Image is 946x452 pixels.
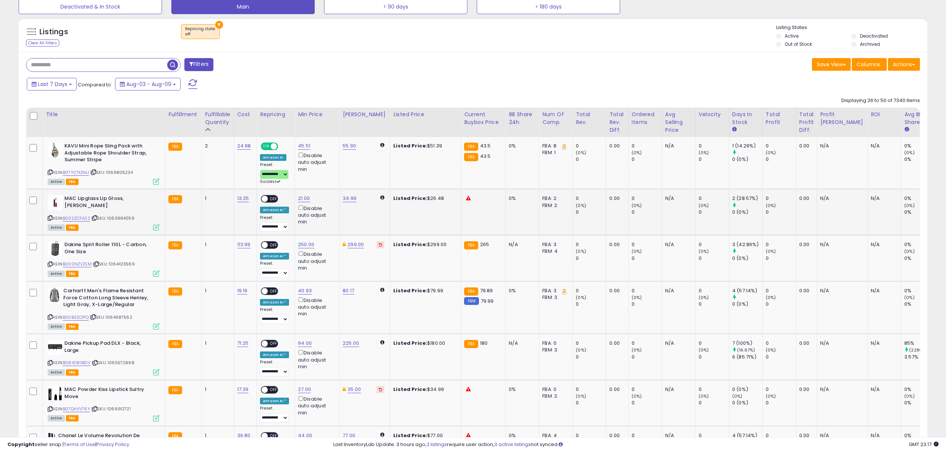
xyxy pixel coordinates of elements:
[576,354,606,360] div: 0
[871,340,895,347] div: N/A
[260,179,280,184] span: Success
[888,58,920,71] button: Actions
[298,348,334,370] div: Disable auto adjust min
[904,241,934,248] div: 0%
[168,111,199,118] div: Fulfillment
[576,295,586,300] small: (0%)
[542,347,567,353] div: FBM: 3
[237,241,251,248] a: 113.99
[632,248,642,254] small: (0%)
[576,111,603,126] div: Total Rev.
[632,287,662,294] div: 0
[609,111,625,134] div: Total Rev. Diff.
[480,142,491,149] span: 43.5
[732,209,762,216] div: 0 (0%)
[509,111,536,126] div: BB Share 24h.
[63,314,89,321] a: B00B32C1PQ
[185,32,216,37] div: off
[393,111,458,118] div: Listed Price
[63,215,90,222] a: B00SZCFAS2
[63,169,89,176] a: B07YCTXZMJ
[260,215,289,232] div: Preset:
[632,241,662,248] div: 0
[464,111,502,126] div: Current Buybox Price
[576,203,586,209] small: (0%)
[480,241,489,248] span: 265
[298,151,334,173] div: Disable auto adjust min
[665,111,692,134] div: Avg Selling Price
[48,143,63,157] img: 41RLL9k1HAL._SL40_.jpg
[542,202,567,209] div: FBM: 2
[799,287,811,294] div: 0.00
[766,255,796,262] div: 0
[699,354,729,360] div: 0
[92,360,134,366] span: | SKU: 1065572898
[871,111,898,118] div: ROI
[857,61,880,68] span: Columns
[93,261,135,267] span: | SKU: 1064423569
[90,169,133,175] span: | SKU: 1069805234
[48,369,65,376] span: All listings currently available for purchase on Amazon
[66,225,79,231] span: FBA
[298,250,334,271] div: Disable auto adjust min
[609,340,623,347] div: 0.00
[732,241,762,248] div: 3 (42.86%)
[48,287,159,329] div: ASIN:
[699,295,709,300] small: (0%)
[542,386,567,393] div: FBA: 0
[732,156,762,163] div: 0 (0%)
[766,203,776,209] small: (0%)
[871,143,895,149] div: N/A
[509,287,533,294] div: 0%
[799,111,814,134] div: Total Profit Diff.
[820,287,862,294] div: N/A
[904,295,915,300] small: (0%)
[542,287,567,294] div: FBA: 3
[260,207,289,213] div: Amazon AI *
[168,241,182,249] small: FBA
[48,143,159,184] div: ASIN:
[766,347,776,353] small: (0%)
[609,143,623,149] div: 0.00
[509,143,533,149] div: 0%
[871,195,895,202] div: N/A
[904,150,915,156] small: (0%)
[426,441,447,448] a: 3 listings
[632,354,662,360] div: 0
[237,111,254,118] div: Cost
[766,287,796,294] div: 0
[205,111,231,126] div: Fulfillable Quantity
[481,297,494,305] span: 79.99
[268,196,280,202] span: OFF
[766,295,776,300] small: (0%)
[48,179,65,185] span: All listings currently available for purchase on Amazon
[115,78,181,90] button: Aug-03 - Aug-09
[347,386,361,393] a: 35.00
[820,340,862,347] div: N/A
[64,195,155,211] b: MAC Lipglass Lip Gloss, [PERSON_NAME]
[852,58,887,71] button: Columns
[576,301,606,308] div: 0
[26,39,59,47] div: Clear All Filters
[799,241,811,248] div: 0.00
[184,58,213,71] button: Filters
[904,301,934,308] div: 0%
[576,248,586,254] small: (0%)
[268,288,280,295] span: OFF
[841,97,920,104] div: Displaying 26 to 50 of 7340 items
[464,153,478,161] small: FBA
[393,142,427,149] b: Listed Price:
[732,143,762,149] div: 1 (14.29%)
[393,195,455,202] div: $26.48
[393,340,427,347] b: Listed Price:
[766,156,796,163] div: 0
[185,26,216,37] span: Repricing state :
[609,386,623,393] div: 0.00
[732,301,762,308] div: 0 (0%)
[904,255,934,262] div: 0%
[393,340,455,347] div: $180.00
[260,360,289,376] div: Preset:
[91,215,134,221] span: | SKU: 1063964059
[38,80,67,88] span: Last 7 Days
[904,203,915,209] small: (0%)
